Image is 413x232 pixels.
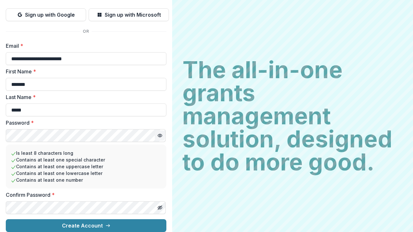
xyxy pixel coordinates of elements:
[6,119,163,127] label: Password
[11,150,161,156] li: Is least 8 characters long
[6,219,166,232] button: Create Account
[6,68,163,75] label: First Name
[11,177,161,183] li: Contains at least one number
[6,42,163,50] label: Email
[155,130,165,141] button: Toggle password visibility
[11,170,161,177] li: Contains at least one lowercase letter
[11,156,161,163] li: Contains at least one special character
[155,203,165,213] button: Toggle password visibility
[11,163,161,170] li: Contains at least one uppercase letter
[6,93,163,101] label: Last Name
[6,191,163,199] label: Confirm Password
[6,8,86,21] button: Sign up with Google
[89,8,169,21] button: Sign up with Microsoft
